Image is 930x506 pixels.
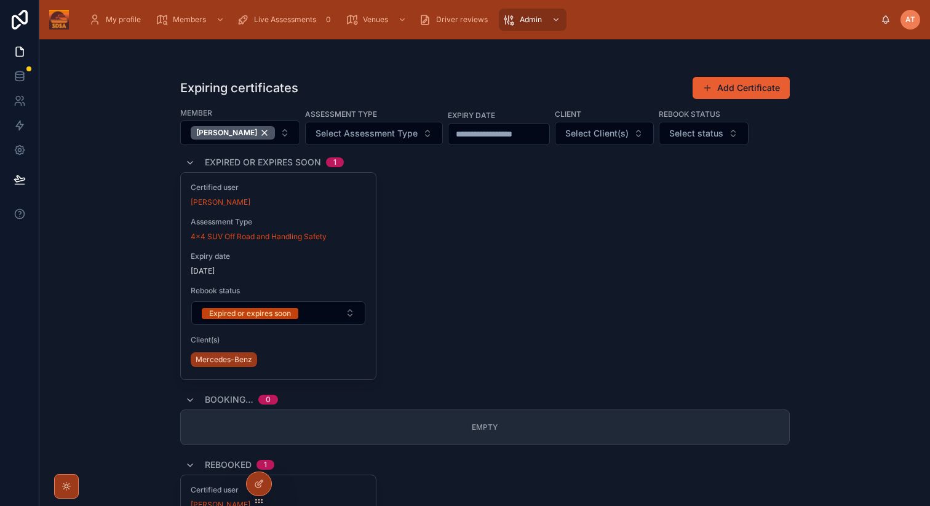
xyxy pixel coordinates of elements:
div: 0 [266,395,271,405]
span: Certified user [191,485,367,495]
a: Driver reviews [415,9,496,31]
span: Select Client(s) [565,127,629,140]
button: Select Button [305,122,443,145]
label: Assessment Type [305,108,377,119]
label: Expiry date [448,109,495,121]
button: Add Certificate [693,77,790,99]
span: Rebook status [191,286,367,296]
span: Mercedes-Benz [196,355,252,365]
a: Live Assessments0 [233,9,340,31]
span: Certified user [191,183,367,192]
span: Members [173,15,206,25]
button: Select Button [191,301,366,325]
div: 1 [333,157,336,167]
button: Select Button [180,121,300,145]
span: [PERSON_NAME] [196,128,257,138]
div: Expired or expires soon [209,308,291,319]
span: Expired or expires soon [205,156,321,168]
button: Select Button [659,122,749,145]
button: Select Button [555,122,654,145]
span: Venues [363,15,388,25]
a: Admin [499,9,566,31]
a: 4x4 SUV Off Road and Handling Safety [191,232,327,242]
span: Select Assessment Type [316,127,418,140]
span: Admin [520,15,542,25]
img: App logo [49,10,69,30]
span: Booking… [205,393,253,406]
div: 0 [321,12,336,27]
a: Mercedes-Benz [191,352,257,367]
a: Venues [342,9,413,31]
span: AT [905,15,915,25]
span: Empty [472,422,498,432]
a: My profile [85,9,149,31]
span: Expiry date [191,251,367,261]
label: Member [180,107,212,118]
label: Client [555,108,581,119]
span: Driver reviews [436,15,488,25]
p: [DATE] [191,266,215,276]
div: scrollable content [79,6,881,33]
h1: Expiring certificates [180,79,298,97]
span: Client(s) [191,335,367,345]
label: Rebook Status [659,108,720,119]
span: My profile [106,15,141,25]
span: Live Assessments [254,15,316,25]
span: Rebooked [205,459,252,471]
span: Select status [669,127,723,140]
div: 1 [264,460,267,470]
a: Members [152,9,231,31]
span: Assessment Type [191,217,367,227]
a: [PERSON_NAME] [191,197,250,207]
button: Unselect 171 [191,126,275,140]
